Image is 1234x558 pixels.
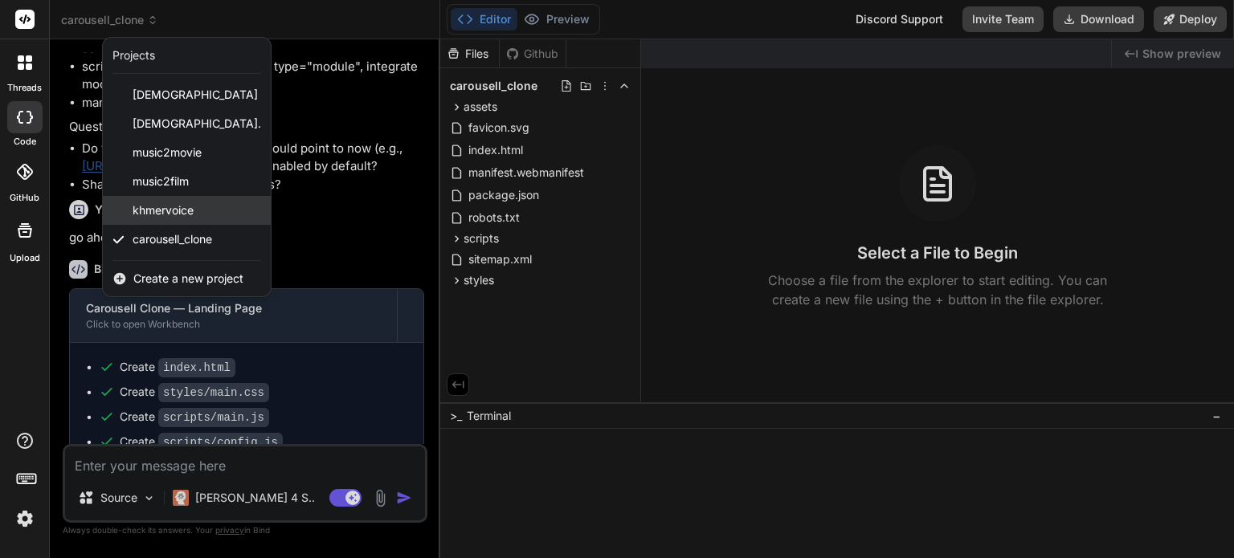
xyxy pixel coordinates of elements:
[133,231,212,247] span: carousell_clone
[133,271,243,287] span: Create a new project
[10,191,39,205] label: GitHub
[133,87,258,103] span: [DEMOGRAPHIC_DATA]
[133,145,202,161] span: music2movie
[11,505,39,532] img: settings
[112,47,155,63] div: Projects
[133,116,261,132] span: [DEMOGRAPHIC_DATA].
[10,251,40,265] label: Upload
[7,81,42,95] label: threads
[133,173,189,189] span: music2film
[14,135,36,149] label: code
[133,202,194,218] span: khmervoice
